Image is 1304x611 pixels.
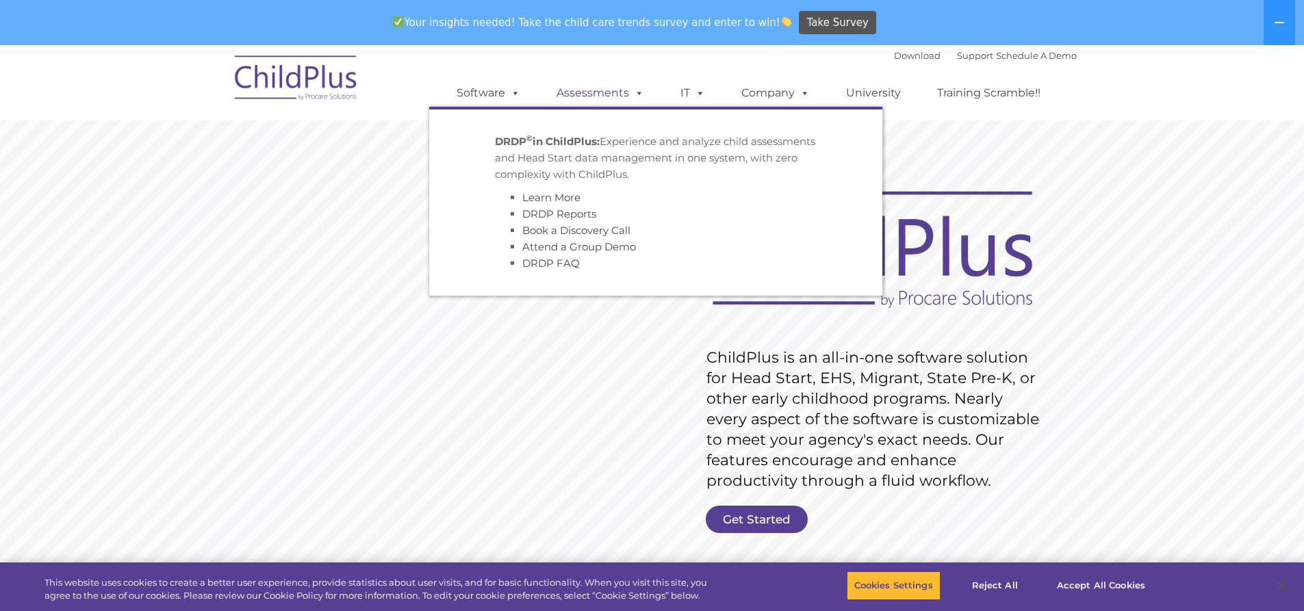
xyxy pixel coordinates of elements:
a: Assessments [543,79,658,107]
a: Support [957,50,993,61]
a: Attend a Group Demo [522,240,636,253]
a: Get Started [706,506,808,533]
a: Take Survey [799,11,876,35]
div: This website uses cookies to create a better user experience, provide statistics about user visit... [44,576,717,603]
a: Training Scramble!! [923,79,1054,107]
span: Take Survey [807,11,869,35]
a: IT [667,79,719,107]
strong: DRDP in ChildPlus: [495,135,600,148]
a: DRDP FAQ [522,257,580,270]
sup: © [526,133,533,143]
a: Schedule A Demo [996,50,1077,61]
font: | [894,50,1077,61]
p: Experience and analyze child assessments and Head Start data management in one system, with zero ... [495,133,817,183]
a: Learn More [522,191,580,204]
a: Software [443,79,534,107]
rs-layer: ChildPlus is an all-in-one software solution for Head Start, EHS, Migrant, State Pre-K, or other ... [706,348,1046,491]
a: Download [894,50,941,61]
span: Your insights needed! Take the child care trends survey and enter to win! [387,9,797,36]
img: ✅ [393,16,403,27]
a: DRDP Reports [522,207,596,220]
img: ChildPlus by Procare Solutions [228,46,365,114]
button: Close [1267,571,1297,601]
button: Cookies Settings [847,571,941,600]
a: University [832,79,915,107]
a: Book a Discovery Call [522,224,630,237]
button: Accept All Cookies [1049,571,1153,600]
button: Reject All [952,571,1038,600]
img: 👏 [781,16,791,27]
a: Company [728,79,823,107]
